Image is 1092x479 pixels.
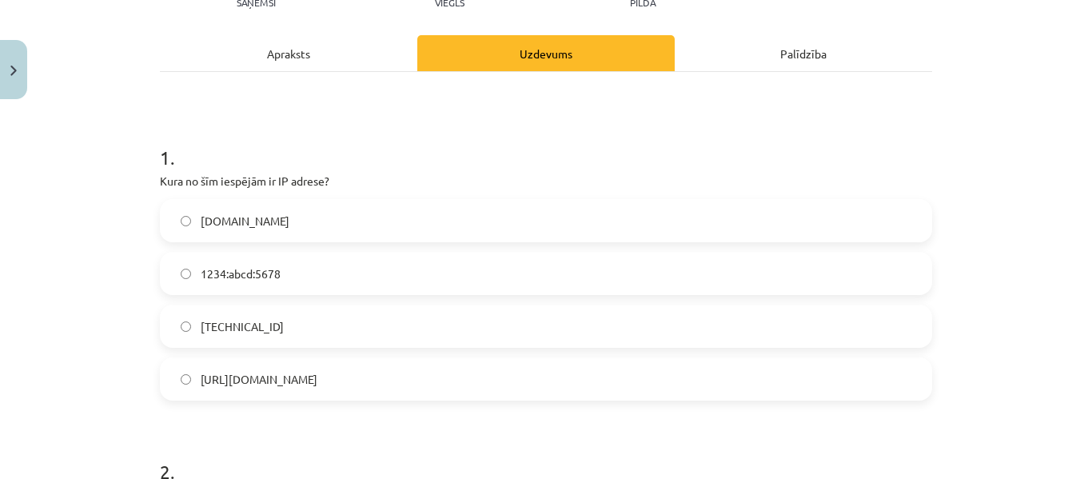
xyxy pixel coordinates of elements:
input: [URL][DOMAIN_NAME] [181,374,191,385]
div: Uzdevums [417,35,675,71]
input: [DOMAIN_NAME] [181,216,191,226]
span: [DOMAIN_NAME] [201,213,289,230]
input: 1234:abcd:5678 [181,269,191,279]
p: Kura no šīm iespējām ir IP adrese? [160,173,932,190]
span: [TECHNICAL_ID] [201,318,284,335]
div: Palīdzība [675,35,932,71]
span: [URL][DOMAIN_NAME] [201,371,317,388]
span: 1234:abcd:5678 [201,265,281,282]
input: [TECHNICAL_ID] [181,321,191,332]
img: icon-close-lesson-0947bae3869378f0d4975bcd49f059093ad1ed9edebbc8119c70593378902aed.svg [10,66,17,76]
h1: 1 . [160,118,932,168]
div: Apraksts [160,35,417,71]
